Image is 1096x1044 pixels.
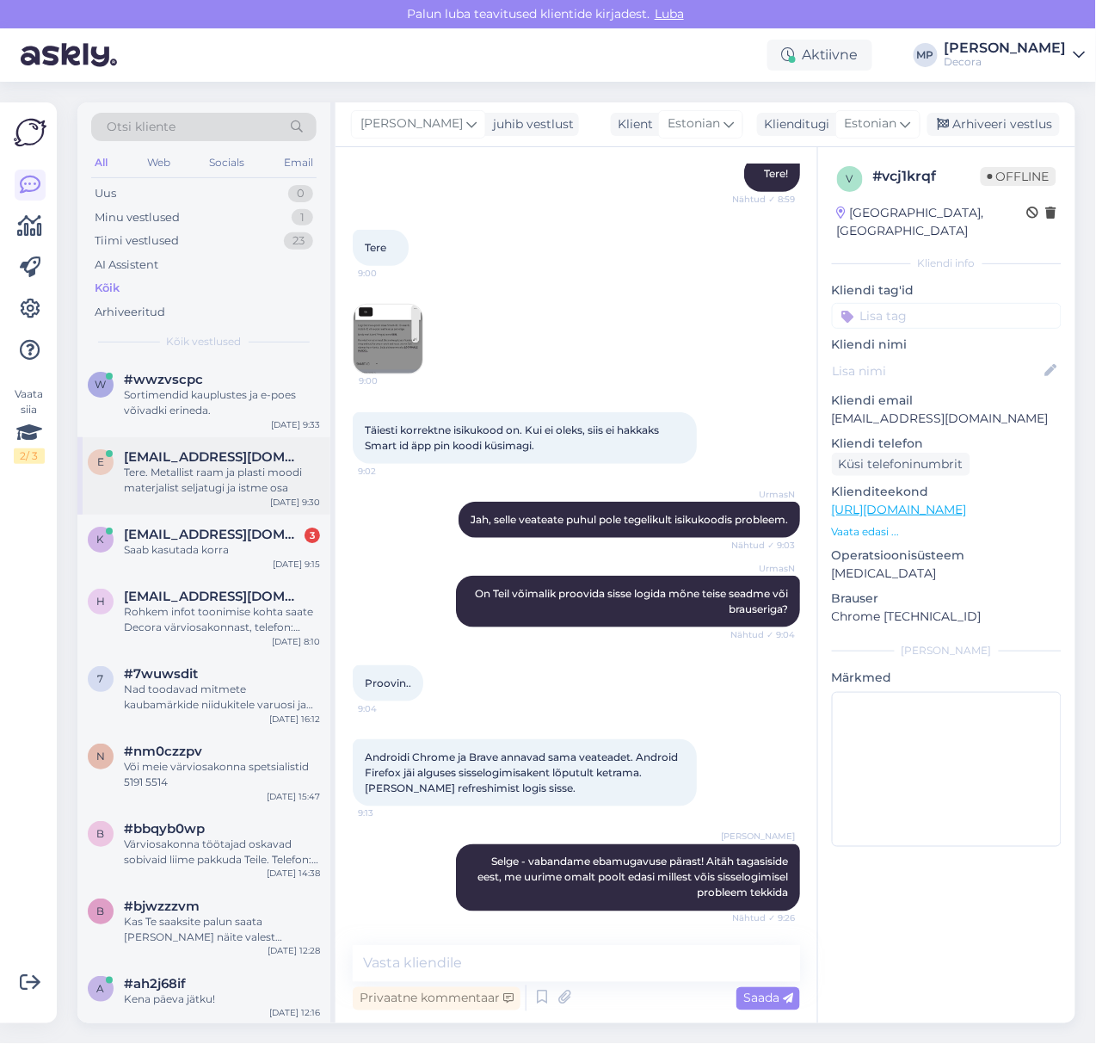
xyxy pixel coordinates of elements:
div: [DATE] 9:33 [271,418,320,431]
span: #wwzvscpc [124,372,203,387]
div: Privaatne kommentaar [353,987,520,1010]
div: Tere. Metallist raam ja plasti moodi materjalist seljatugi ja istme osa [124,465,320,496]
span: Nähtud ✓ 9:26 [730,912,795,925]
span: UrmasN [730,562,795,575]
span: helari.vatsing@gmail.com [124,589,303,604]
p: Kliendi telefon [832,435,1062,453]
span: Saada [743,991,793,1006]
div: Aktiivne [767,40,872,71]
div: Klient [611,115,653,133]
div: [DATE] 9:30 [270,496,320,509]
span: e [97,455,104,468]
span: Kõik vestlused [167,334,242,349]
div: Värviosakonna töötajad oskavad sobivaid liime pakkuda Teile. Telefon: [PHONE_NUMBER] [124,837,320,868]
span: [PERSON_NAME] [721,831,795,843]
span: Selge - vabandame ebamugavuse pärast! Aitäh tagasiside eest, me uurime omalt poolt edasi millest ... [477,856,791,899]
span: Nähtud ✓ 8:59 [730,193,795,206]
div: Arhiveeri vestlus [927,113,1060,136]
span: 9:13 [358,807,422,820]
span: Offline [981,167,1056,186]
span: UrmasN [730,488,795,501]
span: #ah2j68if [124,976,186,991]
div: [DATE] 8:10 [272,635,320,648]
span: Estonian [668,114,720,133]
span: Otsi kliente [107,118,175,136]
p: Chrome [TECHNICAL_ID] [832,608,1062,626]
p: Kliendi tag'id [832,281,1062,300]
span: Estonian [845,114,897,133]
p: [EMAIL_ADDRESS][DOMAIN_NAME] [832,410,1062,428]
input: Lisa nimi [833,361,1042,380]
div: Email [280,151,317,174]
div: [DATE] 14:38 [267,868,320,880]
div: [PERSON_NAME] [945,41,1067,55]
div: AI Assistent [95,256,158,274]
span: knaaber@gmail.com [124,527,303,542]
div: 0 [288,185,313,202]
div: Nad toodavad mitmete kaubamärkide niidukitele varuosi ja tarvikuid. [124,682,320,713]
span: n [96,750,105,763]
div: [DATE] 9:15 [273,558,320,571]
div: Kas Te saaksite palun saata [PERSON_NAME] näite valest käibemaksukoodist, sest need mida me vaata... [124,914,320,945]
img: Askly Logo [14,116,46,149]
span: Täiesti korrektne isikukood on. Kui ei oleks, siis ei hakkaks Smart id äpp pin koodi küsimagi. [365,423,662,452]
div: Decora [945,55,1067,69]
img: Attachment [354,305,422,374]
span: #bbqyb0wp [124,821,205,837]
span: b [97,905,105,917]
p: Operatsioonisüsteem [832,547,1062,565]
a: [URL][DOMAIN_NAME] [832,502,967,517]
div: Või meie värviosakonna spetsialistid 5191 5514 [124,759,320,790]
span: On Teil võimalik proovida sisse logida mõne teise seadme või brauseriga? [475,587,791,615]
div: [DATE] 16:12 [269,713,320,726]
div: Sortimendid kauplustes ja e-poes võivadki erineda. [124,387,320,418]
span: Androidi Chrome ja Brave annavad sama veateadet. Android Firefox jäi alguses sisselogimisakent lõ... [365,751,680,794]
div: [DATE] 12:28 [268,945,320,958]
div: 23 [284,232,313,250]
div: [DATE] 15:47 [267,790,320,803]
span: Nähtud ✓ 9:04 [730,628,795,641]
div: Minu vestlused [95,209,180,226]
span: #7wuwsdit [124,666,198,682]
div: 1 [292,209,313,226]
span: k [97,533,105,546]
a: [PERSON_NAME]Decora [945,41,1086,69]
div: Saab kasutada korra [124,542,320,558]
div: 2 / 3 [14,448,45,464]
span: b [97,827,105,840]
span: w [95,378,107,391]
span: 9:04 [358,702,422,715]
div: Kena päeva jätku! [124,991,320,1007]
div: MP [914,43,938,67]
p: Vaata edasi ... [832,524,1062,540]
span: 9:00 [358,267,422,280]
div: Klienditugi [757,115,830,133]
div: Arhiveeritud [95,304,165,321]
span: Tere [365,241,386,254]
div: Web [144,151,174,174]
span: 7 [98,672,104,685]
span: Jah, selle veateate puhul pole tegelikult isikukoodis probleem. [471,513,788,526]
div: Tiimi vestlused [95,232,179,250]
span: Tere! [764,167,788,180]
div: Rohkem infot toonimise kohta saate Decora värviosakonnast, telefon: [PHONE_NUMBER] ; e-mail: [EMA... [124,604,320,635]
p: Kliendi email [832,392,1062,410]
input: Lisa tag [832,303,1062,329]
div: Küsi telefoninumbrit [832,453,970,476]
div: Kõik [95,280,120,297]
span: Luba [650,6,689,22]
div: Kliendi info [832,256,1062,271]
span: Proovin.. [365,676,411,689]
span: #bjwzzzvm [124,899,200,914]
div: juhib vestlust [486,115,574,133]
div: [DATE] 12:16 [269,1007,320,1020]
span: a [97,982,105,995]
p: [MEDICAL_DATA] [832,565,1062,583]
p: Klienditeekond [832,483,1062,501]
div: [PERSON_NAME] [832,643,1062,658]
span: elina@adelaid.ee [124,449,303,465]
span: [PERSON_NAME] [360,114,463,133]
span: 9:02 [358,465,422,478]
span: 9:00 [359,374,423,387]
p: Brauser [832,590,1062,608]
